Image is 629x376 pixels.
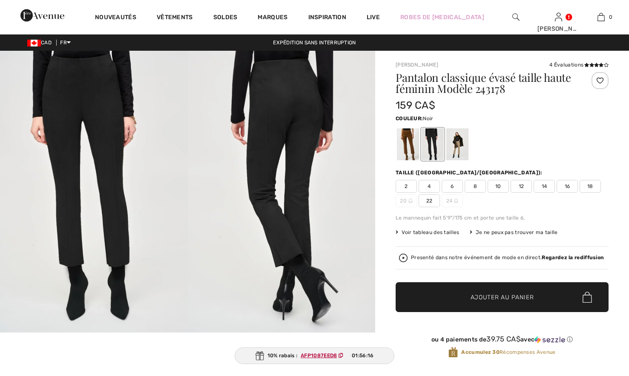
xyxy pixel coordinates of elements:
[256,351,264,360] img: Gift.svg
[27,40,41,46] img: Canadian Dollar
[542,255,604,260] strong: Regardez la rediffusion
[575,312,620,333] iframe: Ouvre un widget dans lequel vous pouvez trouver plus d’informations
[609,13,612,21] span: 0
[396,169,544,176] div: Taille ([GEOGRAPHIC_DATA]/[GEOGRAPHIC_DATA]):
[470,228,558,236] div: Je ne peux pas trouver ma taille
[422,128,444,160] div: Noir
[488,180,509,193] span: 10
[396,335,609,347] div: ou 4 paiements de39.75 CA$avecSezzle Cliquez pour en savoir plus sur Sezzle
[397,128,419,160] div: Brun
[411,255,604,260] div: Presenté dans notre événement de mode en direct.
[448,347,458,358] img: Récompenses Avenue
[27,40,55,46] span: CAD
[557,180,578,193] span: 16
[549,61,609,69] div: 4 Évaluations
[471,293,534,302] span: Ajouter au panier
[308,14,346,23] span: Inspiration
[396,62,438,68] a: [PERSON_NAME]
[396,214,609,222] div: Le mannequin fait 5'9"/175 cm et porte une taille 6.
[258,14,287,23] a: Marques
[188,51,376,333] img: Pantalon classique &eacute;vas&eacute; taille haute f&eacute;minin mod&egrave;le 243178. 2
[534,180,555,193] span: 14
[555,12,562,22] img: Mes infos
[396,194,417,207] span: 20
[580,180,601,193] span: 18
[442,180,463,193] span: 6
[583,292,592,303] img: Bag.svg
[352,352,373,359] span: 01:56:16
[486,335,520,343] span: 39.75 CA$
[419,180,440,193] span: 4
[235,347,395,364] div: 10% rabais :
[580,12,622,22] a: 0
[537,24,579,33] div: [PERSON_NAME]
[396,335,609,344] div: ou 4 paiements de avec
[213,14,238,23] a: Soldes
[597,12,605,22] img: Mon panier
[60,40,71,46] span: FR
[400,13,484,22] a: Robes de [MEDICAL_DATA]
[301,353,337,359] ins: AFP1087EED8
[423,116,433,121] span: Noir
[555,13,562,21] a: Se connecter
[396,116,423,121] span: Couleur:
[461,349,500,355] strong: Accumulez 30
[157,14,193,23] a: Vêtements
[396,99,435,111] span: 159 CA$
[534,336,565,344] img: Sezzle
[461,348,555,356] span: Récompenses Avenue
[95,14,136,23] a: Nouveautés
[396,180,417,193] span: 2
[20,7,64,24] img: 1ère Avenue
[454,199,458,203] img: ring-m.svg
[419,194,440,207] span: 22
[367,13,380,22] a: Live
[396,282,609,312] button: Ajouter au panier
[511,180,532,193] span: 12
[396,72,573,94] h1: Pantalon classique évasé taille haute féminin Modèle 243178
[396,228,460,236] span: Voir tableau des tailles
[512,12,520,22] img: recherche
[442,194,463,207] span: 24
[446,128,468,160] div: Java
[408,199,413,203] img: ring-m.svg
[465,180,486,193] span: 8
[399,254,408,262] img: Regardez la rediffusion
